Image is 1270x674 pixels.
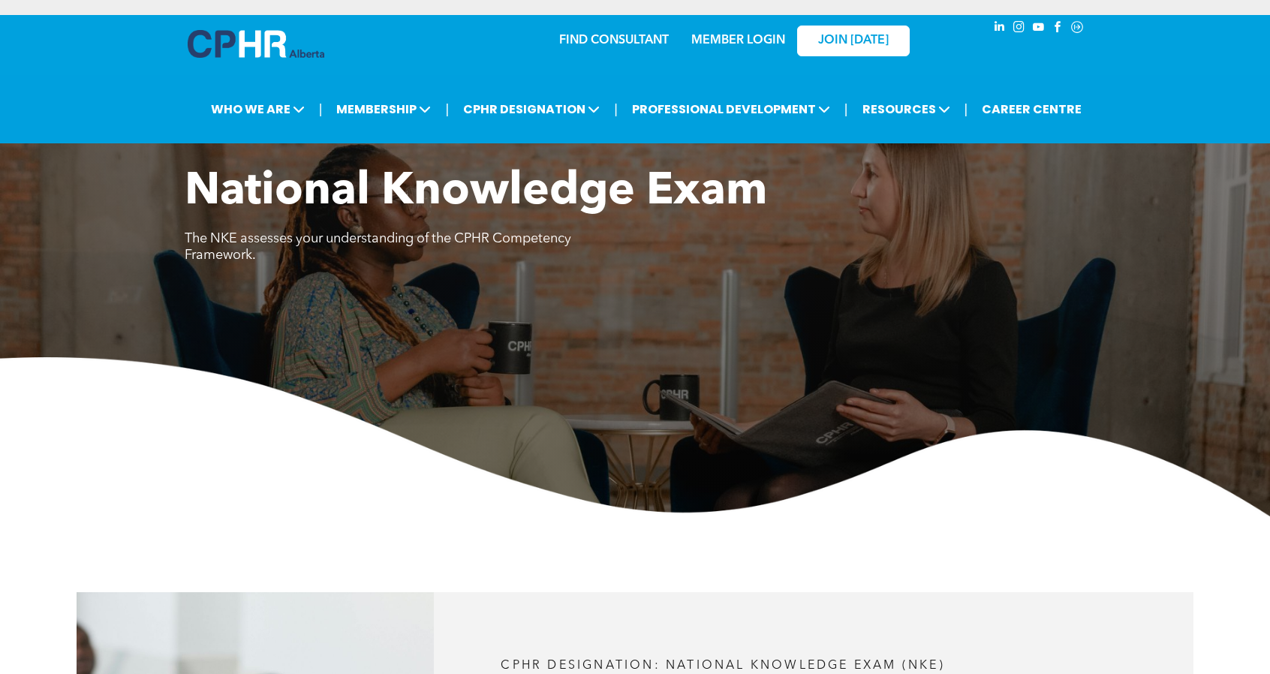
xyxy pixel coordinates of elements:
span: PROFESSIONAL DEVELOPMENT [627,95,835,123]
a: youtube [1030,19,1046,39]
a: facebook [1049,19,1066,39]
a: instagram [1010,19,1027,39]
li: | [965,94,968,125]
span: The NKE assesses your understanding of the CPHR Competency Framework. [185,232,571,262]
a: MEMBER LOGIN [691,35,785,47]
li: | [445,94,449,125]
span: JOIN [DATE] [818,34,889,48]
li: | [319,94,323,125]
li: | [614,94,618,125]
span: CPHR DESIGNATION [459,95,604,123]
a: FIND CONSULTANT [559,35,669,47]
a: CAREER CENTRE [977,95,1086,123]
span: WHO WE ARE [206,95,309,123]
a: JOIN [DATE] [797,26,910,56]
img: A blue and white logo for cp alberta [188,30,324,58]
span: National Knowledge Exam [185,170,767,215]
span: CPHR DESIGNATION: National Knowledge Exam (NKE) [501,660,944,672]
a: Social network [1069,19,1085,39]
span: MEMBERSHIP [332,95,435,123]
li: | [844,94,848,125]
a: linkedin [991,19,1007,39]
span: RESOURCES [858,95,955,123]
